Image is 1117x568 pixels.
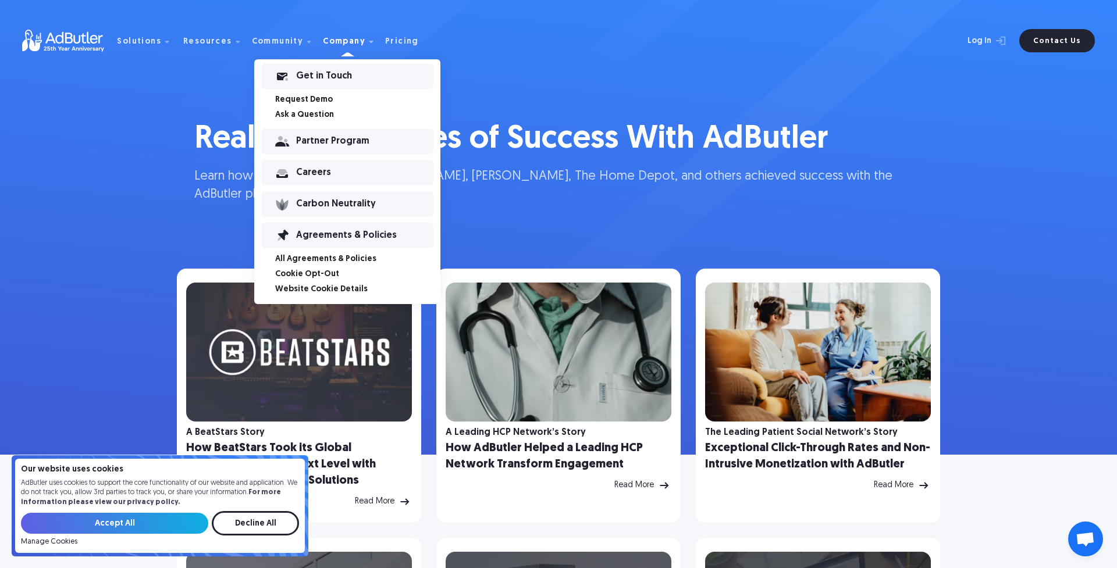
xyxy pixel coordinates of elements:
[385,35,428,46] a: Pricing
[21,466,299,474] h4: Our website uses cookies
[446,440,671,473] h2: How AdButler Helped a Leading HCP Network Transform Engagement
[252,38,304,46] div: Community
[705,428,898,437] div: The Leading Patient Social Network’s Story
[705,440,931,473] h2: Exceptional Click-Through Rates and Non-Intrusive Monetization with AdButler
[874,481,913,490] div: Read More
[261,223,433,248] a: Agreements & Policies
[1019,29,1095,52] a: Contact Us
[1068,521,1103,556] div: Open chat
[186,428,265,437] div: A BeatStars Story
[183,38,232,46] div: Resources
[614,481,654,490] div: Read More
[261,128,433,154] a: Partner Program
[296,72,433,80] div: Get in Touch
[21,513,208,534] input: Accept All
[21,478,299,508] p: AdButler uses cookies to support the core functionality of our website and application. We do not...
[275,111,440,119] a: Ask a Question
[194,168,923,204] p: Learn how industry leaders like [PERSON_NAME], [PERSON_NAME], The Home Depot, and others achieved...
[385,38,419,46] div: Pricing
[696,269,940,523] a: The Leading Patient Social Network’s Story Exceptional Click-Through Rates and Non-Intrusive Mone...
[275,96,440,104] a: Request Demo
[177,269,421,523] a: A BeatStars Story How BeatStars Took its Global Marketplace to the Next Level with AdButler’s Cus...
[117,38,161,46] div: Solutions
[296,200,433,208] div: Carbon Neutrality
[937,29,1012,52] a: Log In
[446,428,586,437] div: A Leading HCP Network’s Story
[194,117,923,162] h1: Real-Life Examples of Success With AdButler
[212,511,299,535] input: Decline All
[261,160,433,185] a: Careers
[261,191,433,217] a: Carbon Neutrality
[186,440,412,489] h2: How BeatStars Took its Global Marketplace to the Next Level with AdButler’s Custom Ad Solutions
[275,255,440,263] a: All Agreements & Policies
[296,231,433,240] div: Agreements & Policies
[275,270,440,278] a: Cookie Opt-Out
[275,285,440,294] a: Website Cookie Details
[21,538,77,546] a: Manage Cookies
[355,498,394,506] div: Read More
[261,63,433,89] a: Get in Touch
[296,169,433,177] div: Careers
[323,38,365,46] div: Company
[296,137,433,145] div: Partner Program
[436,269,681,523] a: A Leading HCP Network’s Story How AdButler Helped a Leading HCP Network Transform Engagement Read...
